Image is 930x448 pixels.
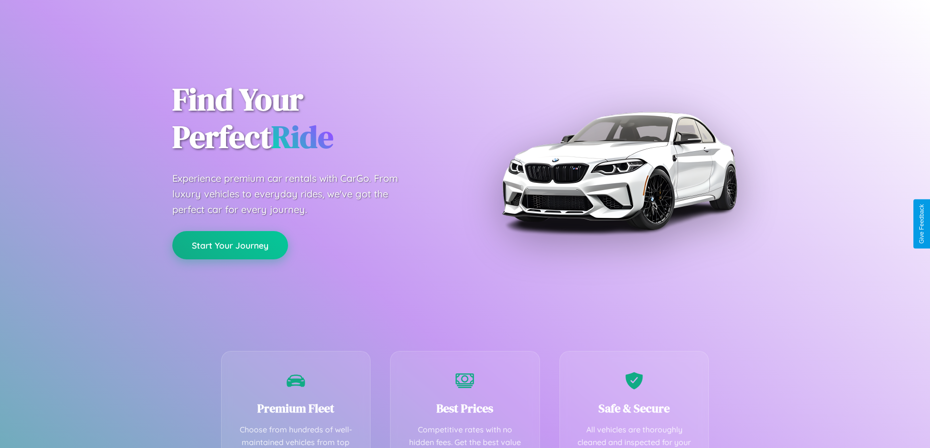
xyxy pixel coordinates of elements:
h1: Find Your Perfect [172,81,451,156]
span: Ride [271,116,333,158]
p: Experience premium car rentals with CarGo. From luxury vehicles to everyday rides, we've got the ... [172,171,416,217]
img: Premium BMW car rental vehicle [497,49,741,292]
button: Start Your Journey [172,231,288,259]
h3: Premium Fleet [236,400,356,416]
div: Give Feedback [918,204,925,244]
h3: Best Prices [405,400,525,416]
h3: Safe & Secure [575,400,694,416]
